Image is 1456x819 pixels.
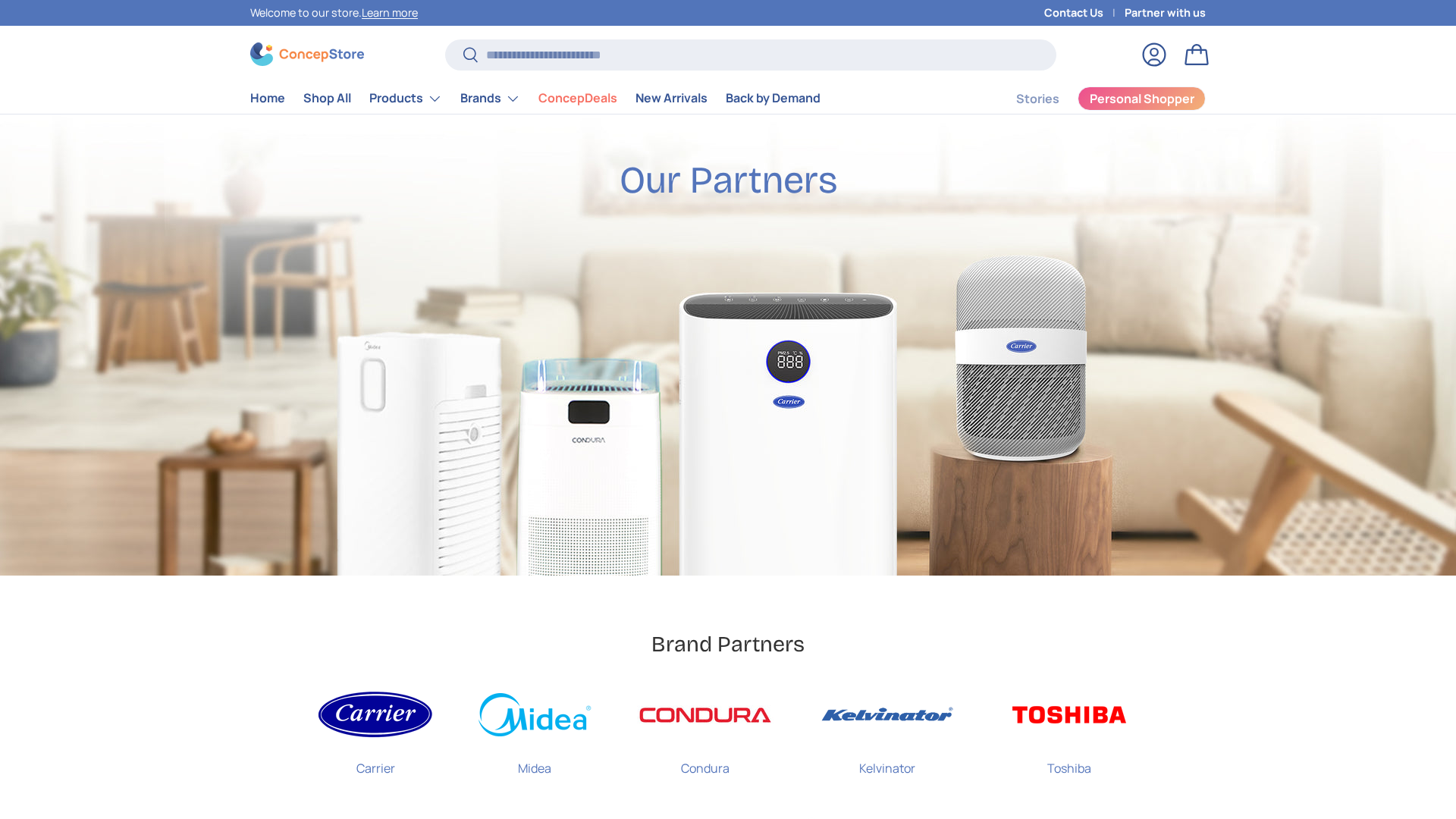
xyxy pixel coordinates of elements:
[1090,93,1194,105] span: Personal Shopper
[250,83,821,114] nav: Primary
[478,682,591,789] a: Midea
[1044,5,1125,21] a: Contact Us
[1001,682,1137,789] a: Toshiba
[980,83,1206,114] nav: Secondary
[250,83,285,113] a: Home
[1125,5,1206,21] a: Partner with us
[620,157,837,204] h2: Our Partners
[538,83,617,113] a: ConcepDeals
[819,682,955,789] a: Kelvinator
[360,83,451,114] summary: Products
[651,630,805,658] h2: Brand Partners
[1078,86,1206,111] a: Personal Shopper
[356,747,395,777] p: Carrier
[250,42,364,66] img: ConcepStore
[460,83,520,114] a: Brands
[1016,84,1059,114] a: Stories
[637,682,773,789] a: Condura
[303,83,351,113] a: Shop All
[250,5,418,21] p: Welcome to our store.
[859,747,915,777] p: Kelvinator
[635,83,708,113] a: New Arrivals
[318,682,432,789] a: Carrier
[726,83,821,113] a: Back by Demand
[362,5,418,20] a: Learn more
[518,747,551,777] p: Midea
[681,747,730,777] p: Condura
[1047,747,1091,777] p: Toshiba
[451,83,529,114] summary: Brands
[369,83,442,114] a: Products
